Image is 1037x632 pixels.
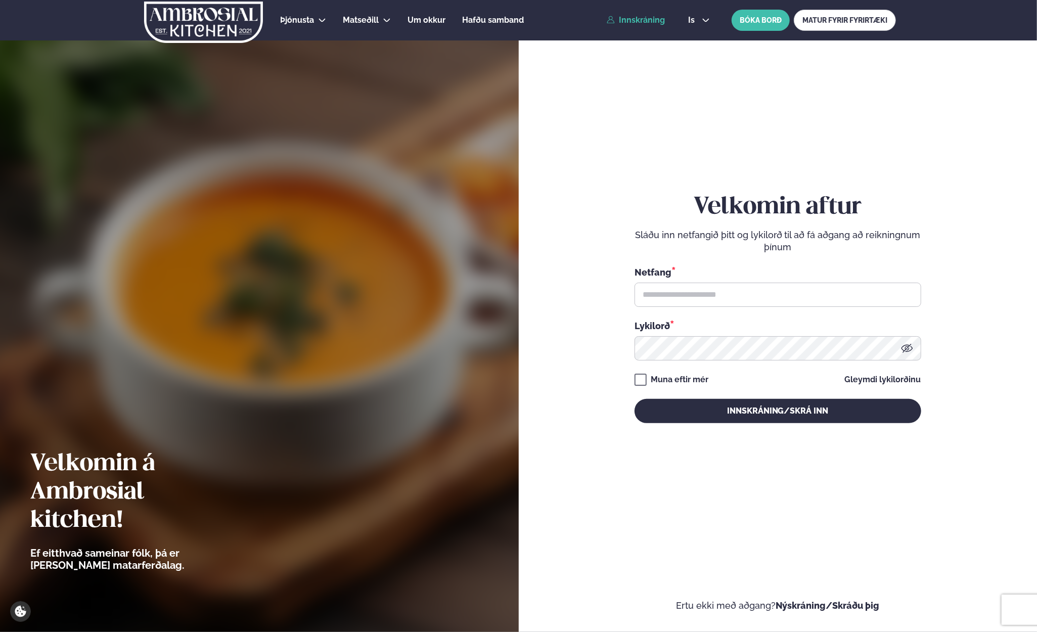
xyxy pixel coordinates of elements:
[10,601,31,622] a: Cookie settings
[30,547,240,571] p: Ef eitthvað sameinar fólk, þá er [PERSON_NAME] matarferðalag.
[845,376,921,384] a: Gleymdi lykilorðinu
[462,15,524,25] span: Hafðu samband
[343,15,379,25] span: Matseðill
[408,14,445,26] a: Um okkur
[635,399,921,423] button: Innskráning/Skrá inn
[143,2,264,43] img: logo
[688,16,698,24] span: is
[549,600,1007,612] p: Ertu ekki með aðgang?
[343,14,379,26] a: Matseðill
[462,14,524,26] a: Hafðu samband
[732,10,790,31] button: BÓKA BORÐ
[30,450,240,535] h2: Velkomin á Ambrosial kitchen!
[776,600,880,611] a: Nýskráning/Skráðu þig
[280,14,314,26] a: Þjónusta
[635,319,921,332] div: Lykilorð
[635,265,921,279] div: Netfang
[794,10,896,31] a: MATUR FYRIR FYRIRTÆKI
[635,229,921,253] p: Sláðu inn netfangið þitt og lykilorð til að fá aðgang að reikningnum þínum
[280,15,314,25] span: Þjónusta
[635,193,921,221] h2: Velkomin aftur
[408,15,445,25] span: Um okkur
[607,16,665,25] a: Innskráning
[680,16,718,24] button: is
